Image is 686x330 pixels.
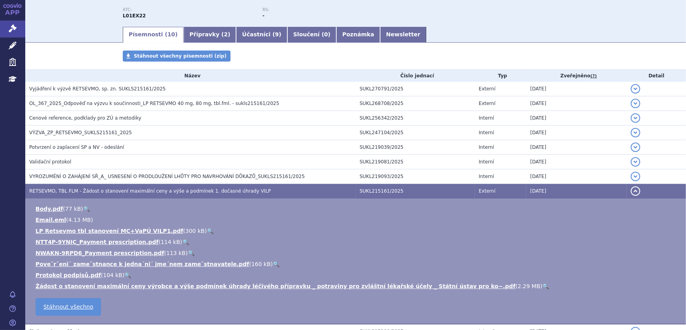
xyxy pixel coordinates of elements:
[590,73,597,79] abbr: (?)
[262,13,264,19] strong: -
[356,96,475,111] td: SUKL268708/2025
[273,261,279,267] a: 🔍
[29,101,279,106] span: OL_367_2025_Odpověď na výzvu k součinnosti_LP RETSEVMO 40 mg, 80 mg, tbl.fml. - sukls215161/2025
[29,130,132,135] span: VÝZVA_ZP_RETSEVMO_SUKLS215161_2025
[36,272,101,278] a: Protokol podpisů.pdf
[36,227,678,235] li: ( )
[124,272,131,278] a: 🔍
[65,206,81,212] span: 77 kB
[36,206,63,212] a: Body.pdf
[83,206,90,212] a: 🔍
[123,27,184,43] a: Písemnosti (10)
[29,159,71,165] span: Validační protokol
[36,239,159,245] a: NTT4P-9YNIC_Payment prescription.pdf
[103,272,122,278] span: 104 kB
[356,126,475,140] td: SUKL247104/2025
[36,260,678,268] li: ( )
[275,31,279,37] span: 9
[356,155,475,169] td: SUKL219081/2025
[262,7,394,12] p: RS:
[123,51,231,62] a: Stáhnout všechny písemnosti (zip)
[123,7,255,12] p: ATC:
[356,70,475,82] th: Číslo jednací
[631,113,640,123] button: detail
[380,27,426,43] a: Newsletter
[36,283,515,289] a: Žádost o stanovení maximální ceny výrobce a výše podmínek úhrady léčivého přípravku _ potraviny p...
[526,82,627,96] td: [DATE]
[356,111,475,126] td: SUKL256342/2025
[36,217,66,223] a: Email.eml
[526,126,627,140] td: [DATE]
[526,155,627,169] td: [DATE]
[356,169,475,184] td: SUKL219093/2025
[36,238,678,246] li: ( )
[526,169,627,184] td: [DATE]
[631,186,640,196] button: detail
[479,144,494,150] span: Interní
[36,282,678,290] li: ( )
[36,205,678,213] li: ( )
[475,70,526,82] th: Typ
[631,128,640,137] button: detail
[29,174,305,179] span: VYROZUMĚNÍ O ZAHÁJENÍ SŘ_A_ USNESENÍ O PRODLOUŽENÍ LHŮTY PRO NAVRHOVÁNÍ DŮKAZŮ_SUKLS215161/2025
[251,261,271,267] span: 160 kB
[631,84,640,94] button: detail
[236,27,287,43] a: Účastníci (9)
[479,115,494,121] span: Interní
[479,86,495,92] span: Externí
[631,172,640,181] button: detail
[167,31,175,37] span: 10
[356,140,475,155] td: SUKL219039/2025
[36,249,678,257] li: ( )
[188,250,195,256] a: 🔍
[526,140,627,155] td: [DATE]
[36,228,183,234] a: LP Retsevmo tbl stanovení MC+VaPÚ VILP1.pdf
[182,239,189,245] a: 🔍
[36,271,678,279] li: ( )
[542,283,549,289] a: 🔍
[479,188,495,194] span: Externí
[631,157,640,167] button: detail
[36,250,164,256] a: NWAKN-9RPD6_Payment prescription.pdf
[631,142,640,152] button: detail
[123,13,146,19] strong: SELPERKATINIB
[36,261,249,267] a: Poveˇrˇeni´ zameˇstnance k jedna´ni´ jme´nem zameˇstnavatele.pdf
[517,283,540,289] span: 2.29 MB
[631,99,640,108] button: detail
[29,86,166,92] span: Vyjádření k výzvě RETSEVMO, sp. zn. SUKLS215161/2025
[336,27,380,43] a: Poznámka
[36,216,678,224] li: ( )
[479,130,494,135] span: Interní
[184,27,236,43] a: Přípravky (2)
[29,144,124,150] span: Potvrzení o zaplacení SP a NV - odeslání
[29,115,141,121] span: Cenové reference, podklady pro ZÚ a metodiky
[186,228,205,234] span: 300 kB
[29,188,271,194] span: RETSEVMO, TBL FLM - Žádost o stanovení maximální ceny a výše a podmínek 1. dočasné úhrady VILP
[526,111,627,126] td: [DATE]
[134,53,227,59] span: Stáhnout všechny písemnosti (zip)
[207,228,214,234] a: 🔍
[627,70,686,82] th: Detail
[25,70,356,82] th: Název
[161,239,180,245] span: 114 kB
[68,217,91,223] span: 4.13 MB
[356,184,475,199] td: SUKL215161/2025
[36,298,101,316] a: Stáhnout všechno
[479,174,494,179] span: Interní
[166,250,186,256] span: 113 kB
[526,70,627,82] th: Zveřejněno
[324,31,328,37] span: 0
[356,82,475,96] td: SUKL270791/2025
[479,159,494,165] span: Interní
[526,96,627,111] td: [DATE]
[479,101,495,106] span: Externí
[526,184,627,199] td: [DATE]
[287,27,336,43] a: Sloučení (0)
[224,31,228,37] span: 2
